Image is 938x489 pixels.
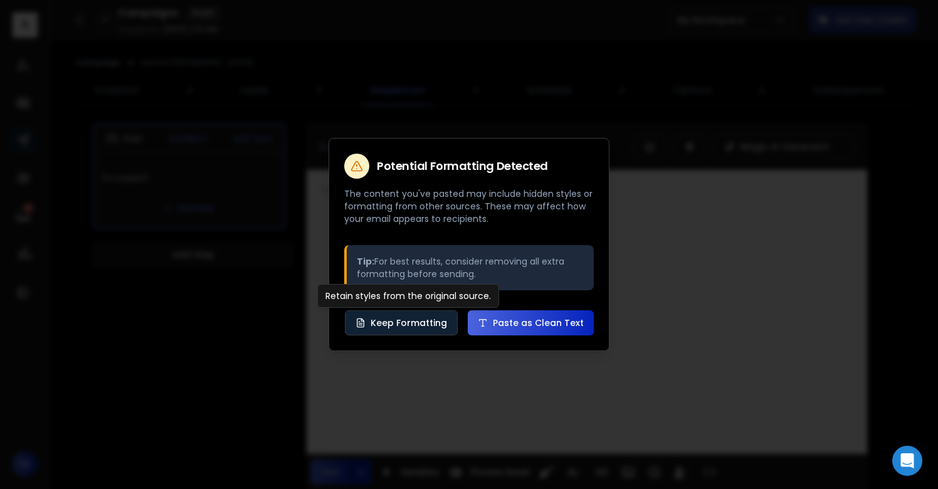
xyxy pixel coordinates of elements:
[357,255,374,268] strong: Tip:
[344,187,594,225] p: The content you've pasted may include hidden styles or formatting from other sources. These may a...
[468,310,594,335] button: Paste as Clean Text
[317,284,499,308] div: Retain styles from the original source.
[357,255,584,280] p: For best results, consider removing all extra formatting before sending.
[892,446,922,476] div: Open Intercom Messenger
[377,160,548,172] h2: Potential Formatting Detected
[345,310,458,335] button: Keep Formatting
